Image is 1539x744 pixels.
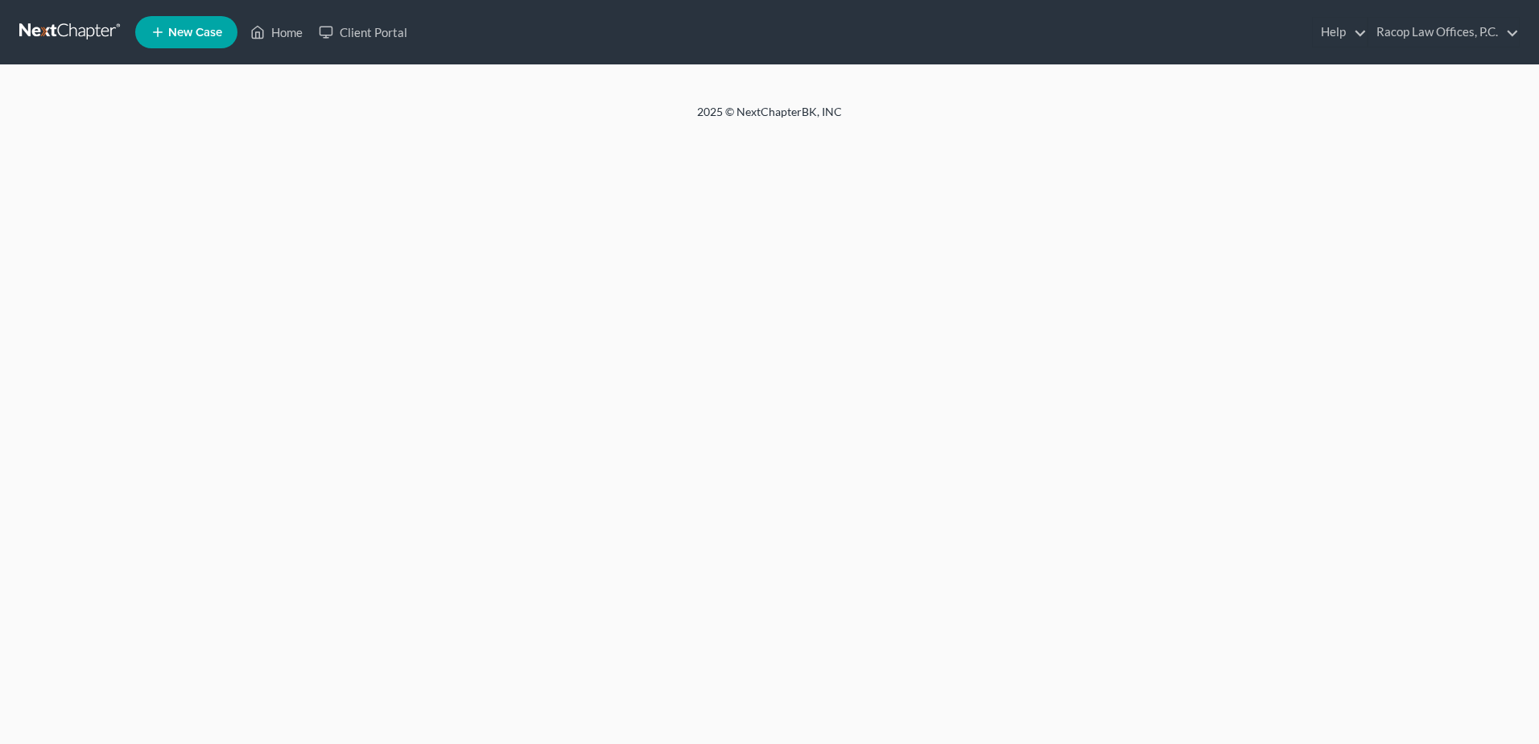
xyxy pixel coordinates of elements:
[135,16,237,48] new-legal-case-button: New Case
[242,18,311,47] a: Home
[311,104,1228,133] div: 2025 © NextChapterBK, INC
[1313,18,1367,47] a: Help
[1368,18,1519,47] a: Racop Law Offices, P.C.
[311,18,415,47] a: Client Portal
